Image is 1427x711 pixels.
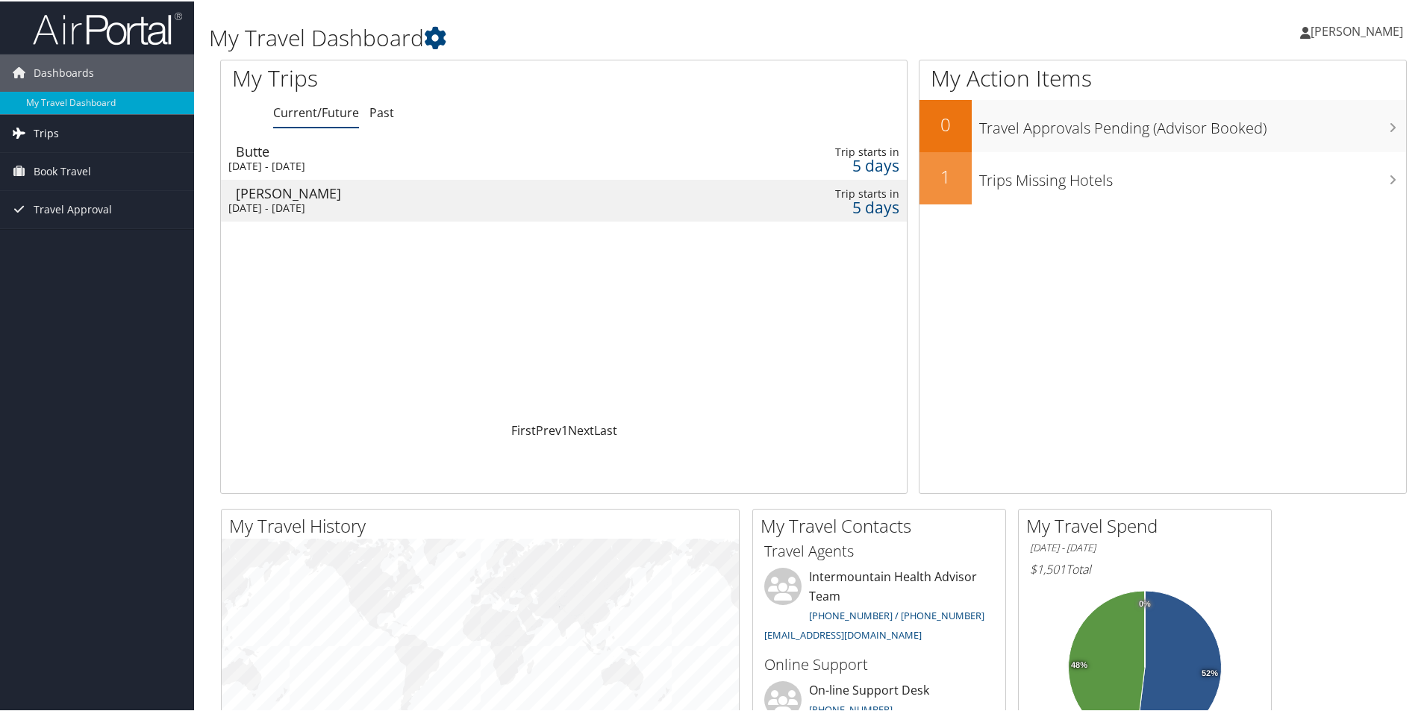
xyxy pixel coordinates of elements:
[979,161,1406,190] h3: Trips Missing Hotels
[919,151,1406,203] a: 1Trips Missing Hotels
[369,103,394,119] a: Past
[1202,668,1218,677] tspan: 52%
[511,421,536,437] a: First
[34,190,112,227] span: Travel Approval
[809,607,984,621] a: [PHONE_NUMBER] / [PHONE_NUMBER]
[919,163,972,188] h2: 1
[228,200,654,213] div: [DATE] - [DATE]
[34,151,91,189] span: Book Travel
[209,21,1015,52] h1: My Travel Dashboard
[273,103,359,119] a: Current/Future
[764,627,922,640] a: [EMAIL_ADDRESS][DOMAIN_NAME]
[561,421,568,437] a: 1
[919,98,1406,151] a: 0Travel Approvals Pending (Advisor Booked)
[979,109,1406,137] h3: Travel Approvals Pending (Advisor Booked)
[746,157,899,171] div: 5 days
[33,10,182,45] img: airportal-logo.png
[746,199,899,213] div: 5 days
[746,186,899,199] div: Trip starts in
[919,61,1406,93] h1: My Action Items
[1030,539,1260,554] h6: [DATE] - [DATE]
[536,421,561,437] a: Prev
[919,110,972,136] h2: 0
[594,421,617,437] a: Last
[34,113,59,151] span: Trips
[757,566,1002,646] li: Intermountain Health Advisor Team
[1026,512,1271,537] h2: My Travel Spend
[761,512,1005,537] h2: My Travel Contacts
[746,144,899,157] div: Trip starts in
[764,539,994,560] h3: Travel Agents
[34,53,94,90] span: Dashboards
[236,185,661,198] div: [PERSON_NAME]
[232,61,610,93] h1: My Trips
[1300,7,1418,52] a: [PERSON_NAME]
[1071,660,1087,668] tspan: 48%
[764,653,994,674] h3: Online Support
[1030,560,1066,576] span: $1,501
[1030,560,1260,576] h6: Total
[1139,598,1151,607] tspan: 0%
[1311,22,1403,38] span: [PERSON_NAME]
[229,512,739,537] h2: My Travel History
[228,158,654,172] div: [DATE] - [DATE]
[568,421,594,437] a: Next
[236,143,661,157] div: Butte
